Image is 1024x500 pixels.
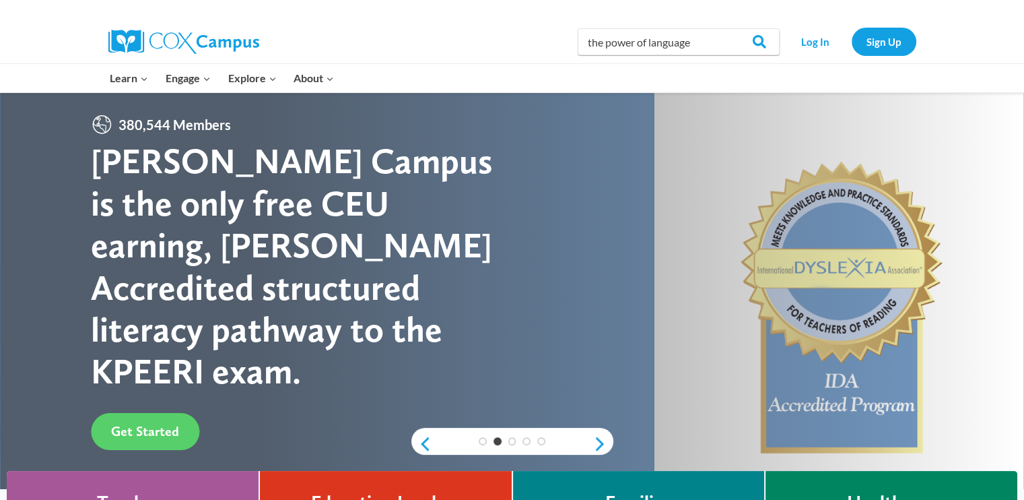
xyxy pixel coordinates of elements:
a: Log In [786,28,845,55]
a: 3 [508,437,516,445]
span: Get Started [111,423,179,439]
a: 4 [522,437,531,445]
button: Child menu of Learn [102,64,158,92]
nav: Secondary Navigation [786,28,916,55]
a: next [593,436,613,452]
img: Cox Campus [108,30,259,54]
a: Get Started [91,413,199,450]
div: content slider buttons [411,431,613,458]
button: Child menu of About [285,64,343,92]
input: Search Cox Campus [578,28,780,55]
span: 380,544 Members [113,114,236,135]
button: Child menu of Engage [157,64,219,92]
a: 1 [479,437,487,445]
a: 2 [493,437,502,445]
button: Child menu of Explore [219,64,285,92]
nav: Primary Navigation [102,64,343,92]
a: previous [411,436,432,452]
div: [PERSON_NAME] Campus is the only free CEU earning, [PERSON_NAME] Accredited structured literacy p... [91,140,512,392]
a: 5 [537,437,545,445]
a: Sign Up [852,28,916,55]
